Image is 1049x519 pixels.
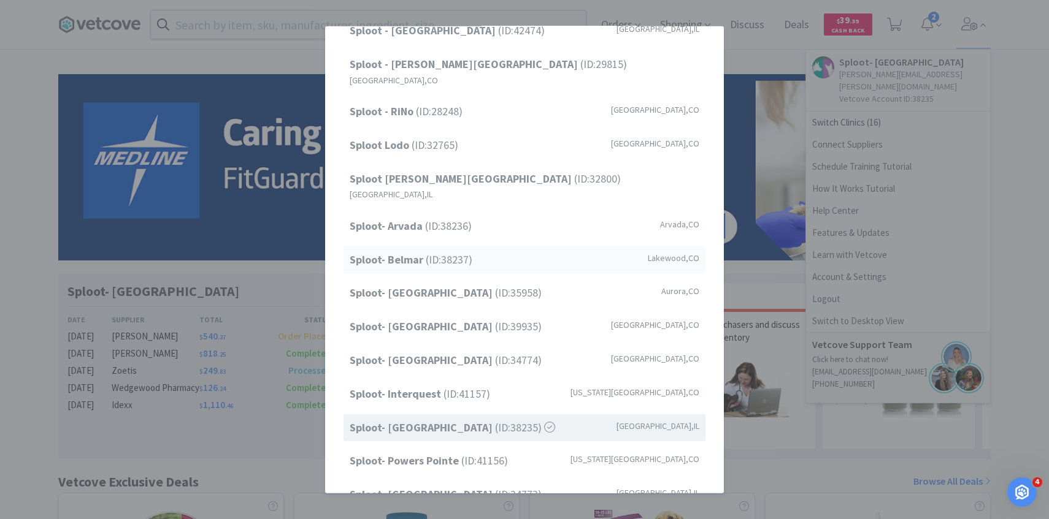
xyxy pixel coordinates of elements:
span: [GEOGRAPHIC_DATA] , IL [617,486,699,499]
strong: Sploot- [GEOGRAPHIC_DATA] [350,319,495,333]
span: (ID: 41156 ) [350,452,508,470]
span: [US_STATE][GEOGRAPHIC_DATA] , CO [571,452,699,466]
strong: Sploot- Powers Pointe [350,453,461,468]
span: [GEOGRAPHIC_DATA] , CO [611,318,699,331]
span: [GEOGRAPHIC_DATA] , CO [611,103,699,116]
span: Lakewood , CO [648,251,699,264]
span: [GEOGRAPHIC_DATA] , CO [611,352,699,365]
strong: Sploot- [GEOGRAPHIC_DATA] [350,487,495,501]
strong: Sploot- [GEOGRAPHIC_DATA] [350,286,495,300]
span: (ID: 29815 ) [350,56,627,74]
strong: Sploot - [PERSON_NAME][GEOGRAPHIC_DATA] [350,57,580,71]
span: Aurora , CO [661,284,699,298]
span: [US_STATE][GEOGRAPHIC_DATA] , CO [571,385,699,399]
span: 4 [1032,477,1042,487]
strong: Sploot - [GEOGRAPHIC_DATA] [350,23,498,37]
span: (ID: 39935 ) [350,318,542,336]
span: (ID: 42474 ) [350,22,545,40]
span: (ID: 38235 ) [350,419,555,436]
strong: Sploot [PERSON_NAME][GEOGRAPHIC_DATA] [350,171,574,185]
span: (ID: 38236 ) [350,218,472,235]
span: (ID: 41157 ) [350,385,490,403]
strong: Sploot- Arvada [350,219,425,233]
strong: Sploot Lodo [350,138,412,152]
strong: Sploot- [GEOGRAPHIC_DATA] [350,420,495,434]
span: [GEOGRAPHIC_DATA] , IL [350,188,432,201]
strong: Sploot- Belmar [350,252,426,266]
span: (ID: 35958 ) [350,284,542,302]
span: (ID: 34773 ) [350,486,542,504]
span: (ID: 32800 ) [350,170,621,188]
span: Arvada , CO [660,218,699,231]
span: [GEOGRAPHIC_DATA] , IL [617,22,699,36]
span: [GEOGRAPHIC_DATA] , CO [350,74,438,87]
span: (ID: 28248 ) [350,103,463,121]
span: (ID: 38237 ) [350,251,472,268]
span: (ID: 34774 ) [350,352,542,369]
strong: Sploot- [GEOGRAPHIC_DATA] [350,353,495,367]
span: (ID: 32765 ) [350,137,458,154]
span: [GEOGRAPHIC_DATA] , IL [617,419,699,432]
strong: Sploot - RiNo [350,104,416,118]
span: [GEOGRAPHIC_DATA] , CO [611,137,699,150]
iframe: Intercom live chat [1007,477,1037,507]
strong: Sploot- Interquest [350,387,444,401]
